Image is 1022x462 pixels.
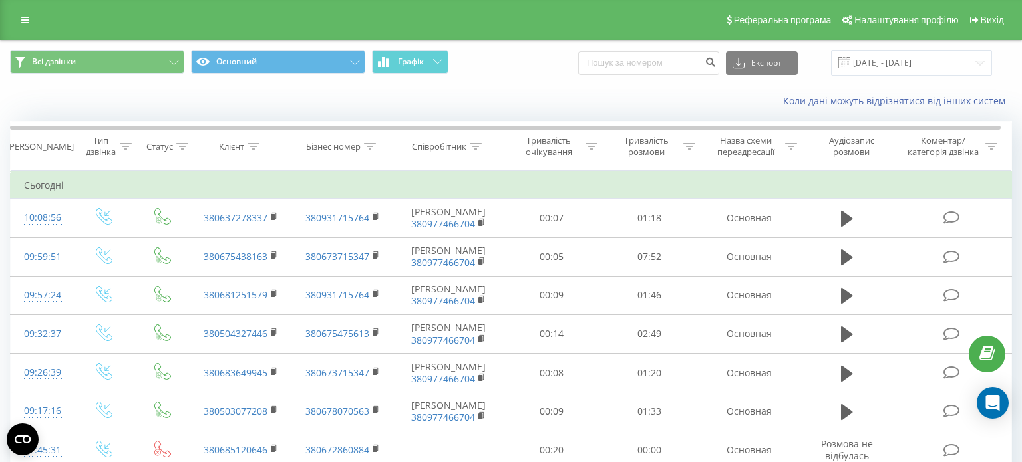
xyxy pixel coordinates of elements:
td: 00:07 [503,199,601,237]
td: 01:20 [601,354,699,392]
a: 380675475613 [305,327,369,340]
span: Всі дзвінки [32,57,76,67]
a: 380673715347 [305,366,369,379]
div: Бізнес номер [306,141,361,152]
div: Open Intercom Messenger [977,387,1009,419]
div: Тривалість очікування [515,135,582,158]
div: 09:57:24 [24,283,60,308]
button: Всі дзвінки [10,50,184,74]
span: Графік [398,57,424,66]
a: 380672860884 [305,443,369,456]
span: Налаштування профілю [854,15,958,25]
div: Статус [146,141,173,152]
a: 380675438163 [204,250,267,263]
td: [PERSON_NAME] [393,392,503,431]
a: 380685120646 [204,443,267,456]
td: 00:09 [503,392,601,431]
div: [PERSON_NAME] [7,141,74,152]
td: 00:08 [503,354,601,392]
td: [PERSON_NAME] [393,276,503,314]
td: 07:52 [601,237,699,276]
td: Сьогодні [11,172,1012,199]
div: 10:08:56 [24,205,60,231]
td: 00:14 [503,314,601,353]
a: 380931715764 [305,289,369,301]
button: Open CMP widget [7,423,39,455]
span: Реферальна програма [734,15,832,25]
a: Коли дані можуть відрізнятися вiд інших систем [783,94,1012,107]
a: 380931715764 [305,211,369,224]
td: Основная [699,314,800,353]
div: Тип дзвінка [85,135,116,158]
span: Розмова не відбулась [821,437,873,462]
div: Співробітник [412,141,466,152]
a: 380678070563 [305,405,369,417]
a: 380977466704 [411,217,475,230]
a: 380977466704 [411,372,475,385]
a: 380673715347 [305,250,369,263]
td: 01:18 [601,199,699,237]
a: 380681251579 [204,289,267,301]
td: 00:09 [503,276,601,314]
a: 380977466704 [411,411,475,423]
a: 380503077208 [204,405,267,417]
td: [PERSON_NAME] [393,237,503,276]
button: Експорт [726,51,798,75]
div: Коментар/категорія дзвінка [904,135,982,158]
button: Основний [191,50,365,74]
td: 02:49 [601,314,699,353]
div: Тривалість розмови [613,135,680,158]
td: [PERSON_NAME] [393,199,503,237]
div: 09:32:37 [24,321,60,347]
div: Назва схеми переадресації [711,135,782,158]
a: 380504327446 [204,327,267,340]
input: Пошук за номером [578,51,719,75]
a: 380637278337 [204,211,267,224]
td: [PERSON_NAME] [393,354,503,392]
td: 01:33 [601,392,699,431]
td: 01:46 [601,276,699,314]
td: Основная [699,199,800,237]
div: Аудіозапис розмови [812,135,891,158]
div: 09:26:39 [24,360,60,386]
div: 09:17:16 [24,398,60,424]
a: 380977466704 [411,256,475,269]
div: 09:59:51 [24,244,60,270]
a: 380683649945 [204,366,267,379]
td: [PERSON_NAME] [393,314,503,353]
a: 380977466704 [411,334,475,346]
td: 00:05 [503,237,601,276]
button: Графік [372,50,448,74]
span: Вихід [981,15,1004,25]
a: 380977466704 [411,294,475,307]
td: Основная [699,354,800,392]
td: Основная [699,237,800,276]
td: Основная [699,392,800,431]
td: Основная [699,276,800,314]
div: Клієнт [219,141,244,152]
